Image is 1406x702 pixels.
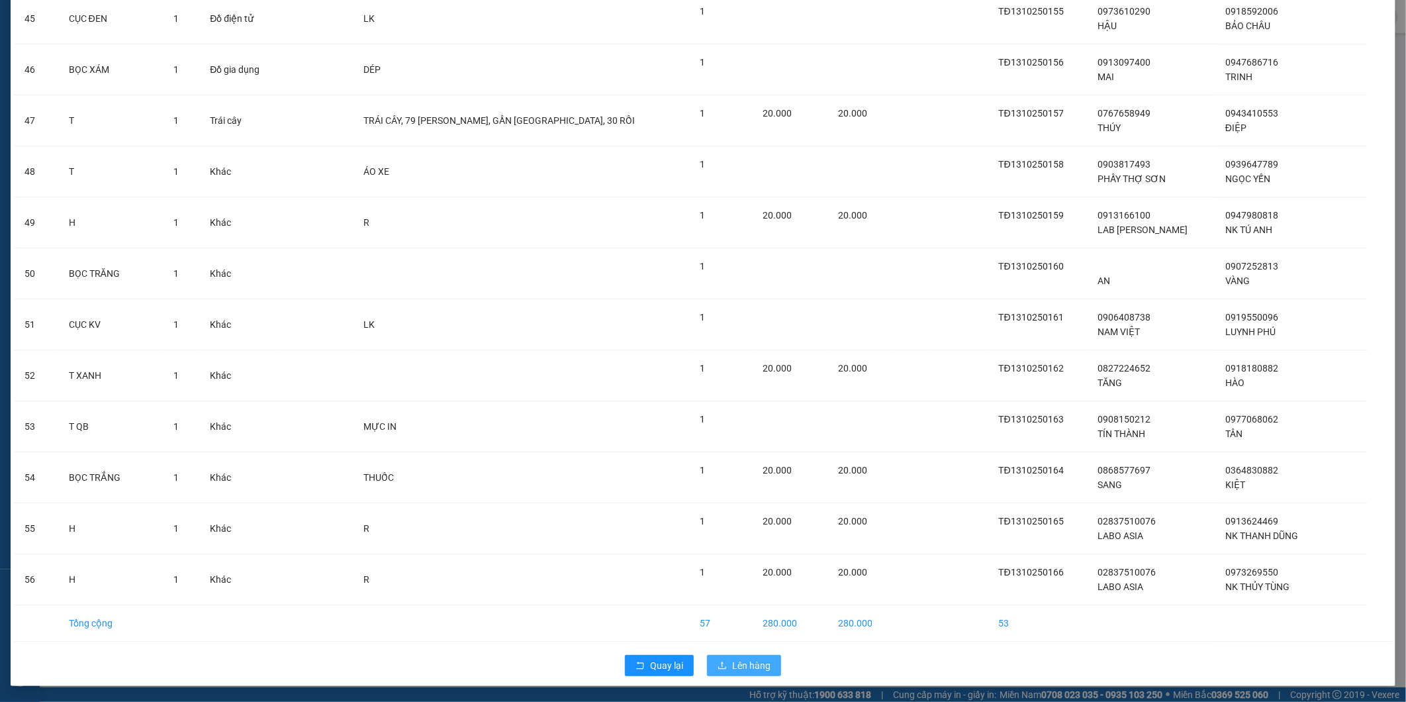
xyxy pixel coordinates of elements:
[838,465,867,476] span: 20.000
[999,363,1064,374] span: TĐ1310250162
[1225,414,1278,425] span: 0977068062
[1098,72,1114,82] span: MAI
[199,44,281,95] td: Đồ gia dụng
[199,197,281,248] td: Khác
[14,503,58,554] td: 55
[763,516,792,526] span: 20.000
[1225,174,1270,184] span: NGỌC YẾN
[199,350,281,401] td: Khác
[363,13,375,24] span: LK
[58,605,164,642] td: Tổng cộng
[1098,312,1150,323] span: 0906408738
[838,210,867,221] span: 20.000
[763,567,792,577] span: 20.000
[1098,516,1156,526] span: 02837510076
[763,108,792,119] span: 20.000
[1225,479,1245,490] span: KIỆT
[1225,57,1278,68] span: 0947686716
[199,146,281,197] td: Khác
[999,414,1064,425] span: TĐ1310250163
[650,658,683,673] span: Quay lại
[14,554,58,605] td: 56
[1225,72,1252,82] span: TRINH
[173,217,179,228] span: 1
[199,452,281,503] td: Khác
[1225,123,1246,133] span: ĐIỆP
[1225,6,1278,17] span: 0918592006
[14,350,58,401] td: 52
[173,268,179,279] span: 1
[1098,377,1122,388] span: TĂNG
[14,401,58,452] td: 53
[173,13,179,24] span: 1
[1098,174,1166,184] span: PHẤY THỢ SƠN
[14,452,58,503] td: 54
[707,655,781,676] button: uploadLên hàng
[199,95,281,146] td: Trái cây
[14,248,58,299] td: 50
[753,605,828,642] td: 280.000
[1098,6,1150,17] span: 0973610290
[1098,479,1122,490] span: SANG
[1098,326,1140,337] span: NAM VIỆT
[173,421,179,432] span: 1
[999,108,1064,119] span: TĐ1310250157
[700,6,705,17] span: 1
[58,146,164,197] td: T
[1098,123,1121,133] span: THÚY
[838,363,867,374] span: 20.000
[1225,363,1278,374] span: 0918180882
[58,503,164,554] td: H
[199,503,281,554] td: Khác
[1098,210,1150,221] span: 0913166100
[1225,276,1250,286] span: VÀNG
[1098,567,1156,577] span: 02837510076
[363,217,369,228] span: R
[173,370,179,381] span: 1
[363,64,381,75] span: DÉP
[732,658,771,673] span: Lên hàng
[1098,57,1150,68] span: 0913097400
[363,115,635,126] span: TRÁI CÂY, 79 [PERSON_NAME], GẦN [GEOGRAPHIC_DATA], 30 RỒI
[173,472,179,483] span: 1
[999,57,1064,68] span: TĐ1310250156
[700,261,705,272] span: 1
[999,210,1064,221] span: TĐ1310250159
[838,567,867,577] span: 20.000
[700,567,705,577] span: 1
[1225,377,1244,388] span: HÀO
[1098,414,1150,425] span: 0908150212
[14,197,58,248] td: 49
[1098,159,1150,170] span: 0903817493
[58,350,164,401] td: T XANH
[1098,21,1117,31] span: HẬU
[173,64,179,75] span: 1
[1225,581,1289,592] span: NK THỦY TÙNG
[1098,225,1188,235] span: LAB [PERSON_NAME]
[1098,276,1110,286] span: AN
[1225,567,1278,577] span: 0973269550
[199,554,281,605] td: Khác
[14,95,58,146] td: 47
[363,472,394,483] span: THUỐC
[173,115,179,126] span: 1
[1225,108,1278,119] span: 0943410553
[363,574,369,585] span: R
[173,523,179,534] span: 1
[58,554,164,605] td: H
[58,248,164,299] td: BỌC TRĂNG
[838,516,867,526] span: 20.000
[999,567,1064,577] span: TĐ1310250166
[14,299,58,350] td: 51
[1225,261,1278,272] span: 0907252813
[1225,210,1278,221] span: 0947980818
[363,421,397,432] span: MỰC IN
[999,6,1064,17] span: TĐ1310250155
[1098,363,1150,374] span: 0827224652
[173,319,179,330] span: 1
[14,146,58,197] td: 48
[58,44,164,95] td: BỌC XÁM
[1098,530,1143,541] span: LABO ASIA
[363,319,375,330] span: LK
[1098,428,1145,439] span: TÍN THÀNH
